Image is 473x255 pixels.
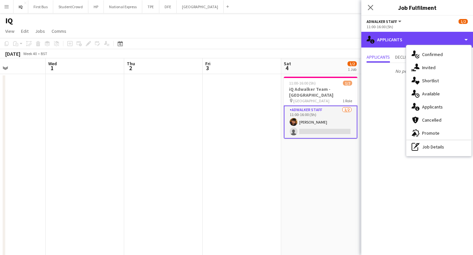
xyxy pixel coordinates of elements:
[22,51,38,56] span: Week 40
[47,64,57,72] span: 1
[41,51,47,56] div: BST
[33,27,48,35] a: Jobs
[205,61,211,67] span: Fri
[422,117,441,123] span: Cancelled
[104,0,142,13] button: National Express
[48,61,57,67] span: Wed
[343,98,352,103] span: 1 Role
[5,16,13,26] h1: IQ
[159,0,177,13] button: DFE
[18,27,31,35] a: Edit
[395,55,413,59] span: Declined
[283,64,291,72] span: 4
[422,51,443,57] span: Confirmed
[5,50,20,57] div: [DATE]
[367,19,397,24] span: Adwalker Staff
[361,66,473,77] p: No pending applicants
[367,19,402,24] button: Adwalker Staff
[126,64,135,72] span: 2
[361,3,473,12] h3: Job Fulfilment
[422,65,436,70] span: Invited
[3,27,17,35] a: View
[284,61,291,67] span: Sat
[422,78,439,84] span: Shortlist
[422,91,440,97] span: Available
[367,24,468,29] div: 11:00-16:00 (5h)
[13,0,28,13] button: IQ
[21,28,29,34] span: Edit
[284,86,357,98] h3: iQ Adwalker Team - [GEOGRAPHIC_DATA]
[52,28,66,34] span: Comms
[348,67,356,72] div: 1 Job
[127,61,135,67] span: Thu
[289,81,316,86] span: 11:00-16:00 (5h)
[367,55,390,59] span: Applicants
[459,19,468,24] span: 1/2
[28,0,53,13] button: First Bus
[53,0,88,13] button: StudentCrowd
[284,106,357,139] app-card-role: Adwalker Staff1/211:00-16:00 (5h)[PERSON_NAME]
[406,140,471,153] div: Job Details
[88,0,104,13] button: HP
[343,81,352,86] span: 1/2
[35,28,45,34] span: Jobs
[348,61,357,66] span: 1/2
[142,0,159,13] button: TPE
[177,0,224,13] button: [GEOGRAPHIC_DATA]
[422,130,439,136] span: Promote
[422,104,443,110] span: Applicants
[204,64,211,72] span: 3
[49,27,69,35] a: Comms
[293,98,329,103] span: [GEOGRAPHIC_DATA]
[5,28,14,34] span: View
[284,77,357,139] app-job-card: 11:00-16:00 (5h)1/2iQ Adwalker Team - [GEOGRAPHIC_DATA] [GEOGRAPHIC_DATA]1 RoleAdwalker Staff1/21...
[361,32,473,48] div: Applicants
